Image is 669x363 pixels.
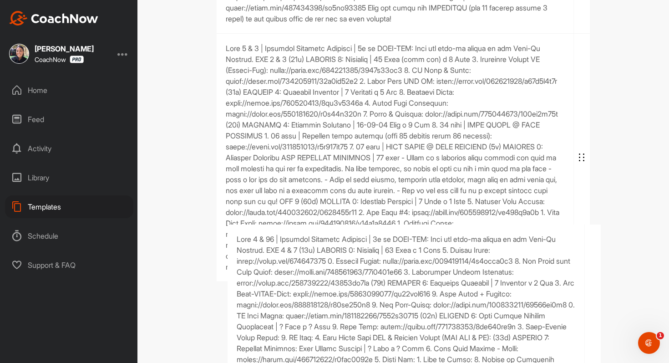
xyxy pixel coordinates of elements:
div: Feed [5,108,133,131]
div: Schedule [5,225,133,247]
div: [PERSON_NAME] [35,45,94,52]
div: CoachNow [35,56,84,63]
div: Activity [5,137,133,160]
div: Library [5,166,133,189]
img: square_dbdbdbd5f4ee1ae3e7ae25be68b8e8be.jpg [9,44,29,64]
div: Support & FAQ [5,254,133,276]
iframe: Intercom live chat [638,332,660,354]
img: CoachNow [9,11,98,26]
div: Home [5,79,133,102]
div: Templates [5,195,133,218]
span: 1 [657,332,664,339]
img: CoachNow Pro [70,56,84,63]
